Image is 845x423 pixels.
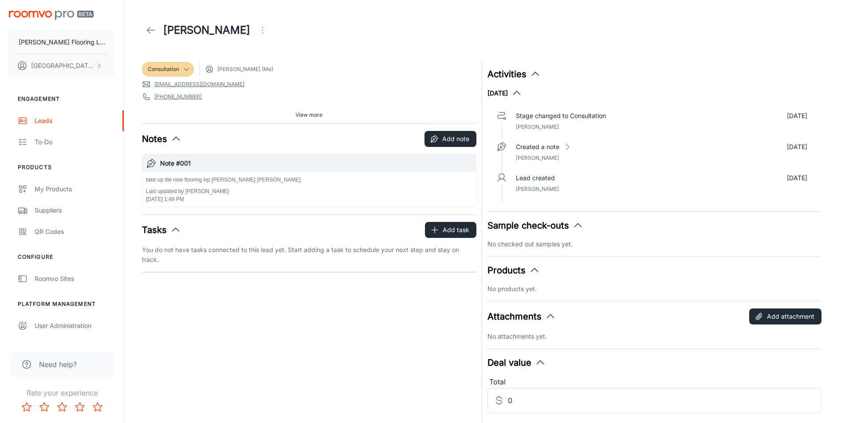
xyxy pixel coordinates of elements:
[7,387,117,398] p: Rate your experience
[89,398,106,416] button: Rate 5 star
[749,308,821,324] button: Add attachment
[787,173,807,183] p: [DATE]
[142,245,476,265] p: You do not have tasks connected to this lead yet. Start adding a task to schedule your next step ...
[487,356,546,369] button: Deal value
[35,137,115,147] div: To-do
[516,111,606,121] p: Stage changed to Consultation
[142,62,194,76] div: Consultation
[292,108,326,122] button: View more
[146,195,301,203] p: [DATE] 1:49 PM
[425,222,476,238] button: Add task
[160,158,472,168] h6: Note #001
[508,388,822,413] input: Estimated deal value
[487,239,822,249] p: No checked out samples yet.
[35,398,53,416] button: Rate 2 star
[154,80,244,88] a: [EMAIL_ADDRESS][DOMAIN_NAME]
[35,321,115,331] div: User Administration
[71,398,89,416] button: Rate 4 star
[31,61,94,71] p: [GEOGRAPHIC_DATA] [PERSON_NAME]
[487,67,541,81] button: Activities
[9,31,115,54] button: [PERSON_NAME] Flooring LLC
[487,376,822,388] div: Total
[19,37,105,47] p: [PERSON_NAME] Flooring LLC
[35,274,115,284] div: Roomvo Sites
[142,154,476,207] button: Note #001take up tile new flooring lvp [PERSON_NAME] [PERSON_NAME]Last updated by [PERSON_NAME][D...
[516,123,559,130] span: [PERSON_NAME]
[787,111,807,121] p: [DATE]
[35,184,115,194] div: My Products
[146,176,301,184] p: take up tile new flooring lvp [PERSON_NAME] [PERSON_NAME]
[487,264,540,277] button: Products
[487,310,556,323] button: Attachments
[39,359,77,370] span: Need help?
[18,398,35,416] button: Rate 1 star
[35,206,115,215] div: Suppliers
[516,186,559,192] span: [PERSON_NAME]
[142,223,181,237] button: Tasks
[487,284,822,294] p: No products yet.
[487,219,583,232] button: Sample check-outs
[516,154,559,161] span: [PERSON_NAME]
[9,11,94,20] img: Roomvo PRO Beta
[35,227,115,237] div: QR Codes
[163,22,250,38] h1: [PERSON_NAME]
[424,131,476,147] button: Add note
[254,21,271,39] button: Open menu
[154,93,202,101] a: [PHONE_NUMBER]
[9,54,115,77] button: [GEOGRAPHIC_DATA] [PERSON_NAME]
[516,142,559,152] p: Created a note
[146,187,301,195] p: Last updated by [PERSON_NAME]
[53,398,71,416] button: Rate 3 star
[487,332,822,341] p: No attachments yet.
[148,65,179,73] span: Consultation
[787,142,807,152] p: [DATE]
[142,132,181,146] button: Notes
[35,116,115,126] div: Leads
[516,173,555,183] p: Lead created
[487,88,522,99] button: [DATE]
[295,111,322,119] span: View more
[217,65,273,73] span: [PERSON_NAME] (Me)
